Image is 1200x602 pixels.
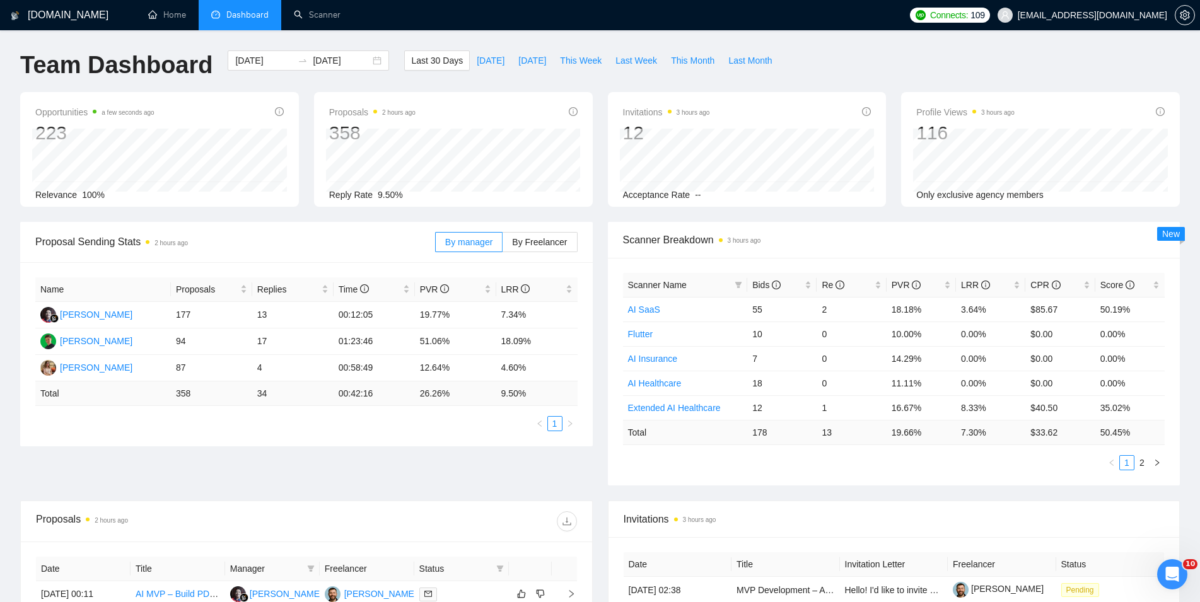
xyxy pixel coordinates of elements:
[35,234,435,250] span: Proposal Sending Stats
[892,280,921,290] span: PVR
[102,109,154,116] time: a few seconds ago
[1134,455,1150,470] li: 2
[36,557,131,581] th: Date
[40,309,132,319] a: SS[PERSON_NAME]
[615,54,657,67] span: Last Week
[40,360,56,376] img: AV
[298,55,308,66] span: to
[225,557,320,581] th: Manager
[60,334,132,348] div: [PERSON_NAME]
[961,280,990,290] span: LRR
[95,517,128,524] time: 2 hours ago
[953,582,969,598] img: c1-JWQDXWEy3CnA6sRtFzzU22paoDq5cZnWyBNc3HWqwvuW0qNnjm1CMP-YmbEEtPC
[240,593,248,602] img: gigradar-bm.png
[628,378,682,388] a: AI Healthcare
[1126,281,1134,289] span: info-circle
[623,121,710,145] div: 12
[360,284,369,293] span: info-circle
[378,190,403,200] span: 9.50%
[747,321,817,346] td: 10
[230,588,322,598] a: SS[PERSON_NAME]
[511,50,553,71] button: [DATE]
[344,587,417,601] div: [PERSON_NAME]
[1095,395,1165,420] td: 35.02%
[1052,281,1061,289] span: info-circle
[496,565,504,572] span: filter
[569,107,578,116] span: info-circle
[382,109,416,116] time: 2 hours ago
[948,552,1056,577] th: Freelancer
[664,50,721,71] button: This Month
[445,237,492,247] span: By manager
[50,314,59,323] img: gigradar-bm.png
[424,590,432,598] span: mail
[320,557,414,581] th: Freelancer
[887,297,956,321] td: 18.18%
[1095,321,1165,346] td: 0.00%
[517,589,526,599] span: like
[553,50,609,71] button: This Week
[628,329,653,339] a: Flutter
[562,416,578,431] button: right
[252,328,334,355] td: 17
[40,333,56,349] img: MB
[1104,455,1119,470] button: left
[420,284,450,294] span: PVR
[313,54,370,67] input: End date
[1135,456,1149,470] a: 2
[1183,559,1197,569] span: 10
[20,50,213,80] h1: Team Dashboard
[171,277,252,302] th: Proposals
[235,54,293,67] input: Start date
[887,321,956,346] td: 10.00%
[298,55,308,66] span: swap-right
[737,585,1124,595] a: MVP Development – AI Football Analytics + Real-Time Streaming Pipeline (Long-Term Partnership)
[35,121,154,145] div: 223
[628,403,721,413] a: Extended AI Healthcare
[752,280,781,290] span: Bids
[747,346,817,371] td: 7
[609,50,664,71] button: Last Week
[533,586,548,601] button: dislike
[557,516,576,526] span: download
[817,420,886,444] td: 13
[230,586,246,602] img: SS
[1153,459,1161,466] span: right
[536,589,545,599] span: dislike
[547,416,562,431] li: 1
[817,321,886,346] td: 0
[1100,280,1134,290] span: Score
[226,9,269,20] span: Dashboard
[35,381,171,406] td: Total
[721,50,779,71] button: Last Month
[334,302,415,328] td: 00:12:05
[912,281,921,289] span: info-circle
[1156,107,1165,116] span: info-circle
[252,355,334,381] td: 4
[840,552,948,577] th: Invitation Letter
[496,381,578,406] td: 9.50 %
[683,516,716,523] time: 3 hours ago
[836,281,844,289] span: info-circle
[671,54,714,67] span: This Month
[1025,297,1095,321] td: $85.67
[419,562,491,576] span: Status
[82,190,105,200] span: 100%
[1025,420,1095,444] td: $ 33.62
[728,54,772,67] span: Last Month
[566,420,574,427] span: right
[728,237,761,244] time: 3 hours ago
[747,420,817,444] td: 178
[252,277,334,302] th: Replies
[40,335,132,345] a: MB[PERSON_NAME]
[916,190,1044,200] span: Only exclusive agency members
[956,371,1025,395] td: 0.00%
[623,190,690,200] span: Acceptance Rate
[334,381,415,406] td: 00:42:16
[953,584,1044,594] a: [PERSON_NAME]
[624,511,1165,527] span: Invitations
[956,420,1025,444] td: 7.30 %
[1030,280,1060,290] span: CPR
[1119,455,1134,470] li: 1
[560,54,602,67] span: This Week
